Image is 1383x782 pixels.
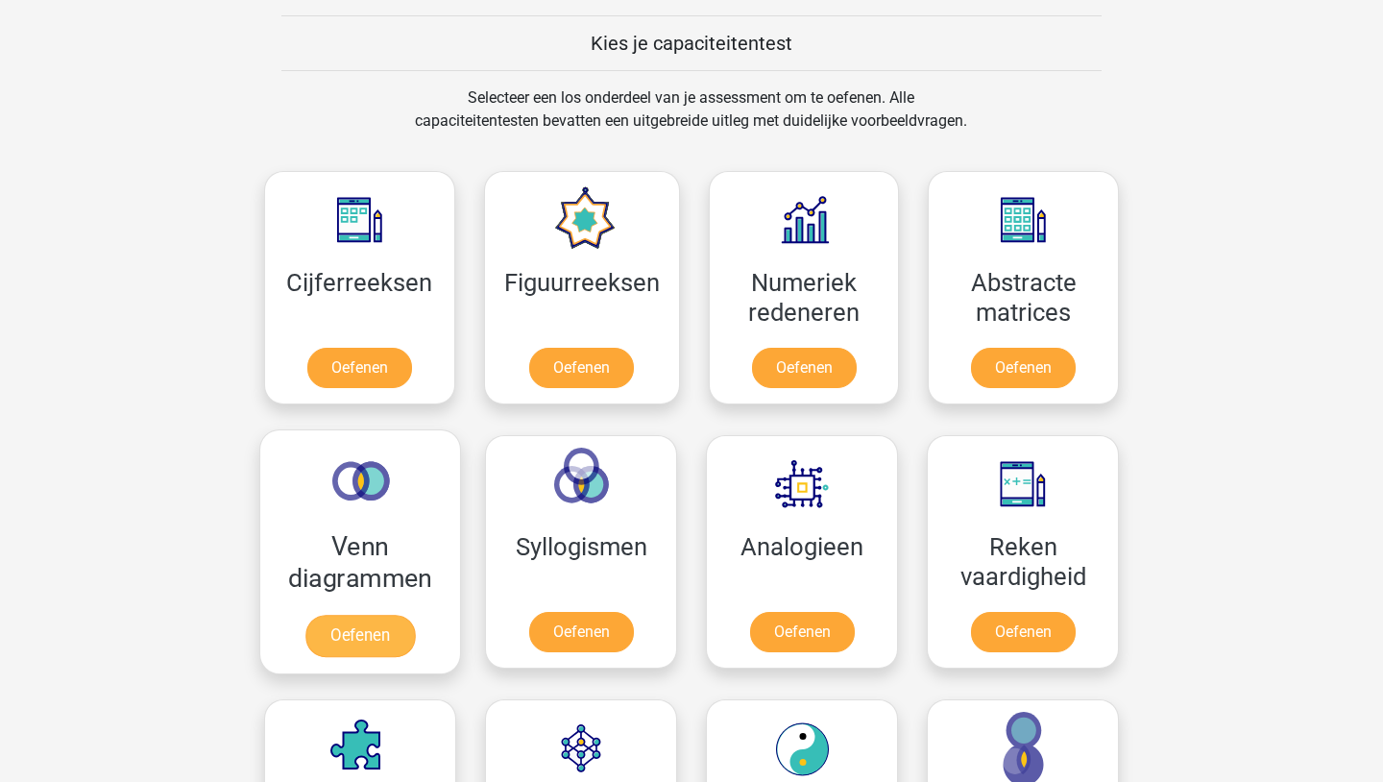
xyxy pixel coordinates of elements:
a: Oefenen [752,348,857,388]
a: Oefenen [305,615,415,657]
a: Oefenen [529,348,634,388]
div: Selecteer een los onderdeel van je assessment om te oefenen. Alle capaciteitentesten bevatten een... [397,86,985,156]
a: Oefenen [307,348,412,388]
h5: Kies je capaciteitentest [281,32,1102,55]
a: Oefenen [971,348,1076,388]
a: Oefenen [971,612,1076,652]
a: Oefenen [750,612,855,652]
a: Oefenen [529,612,634,652]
